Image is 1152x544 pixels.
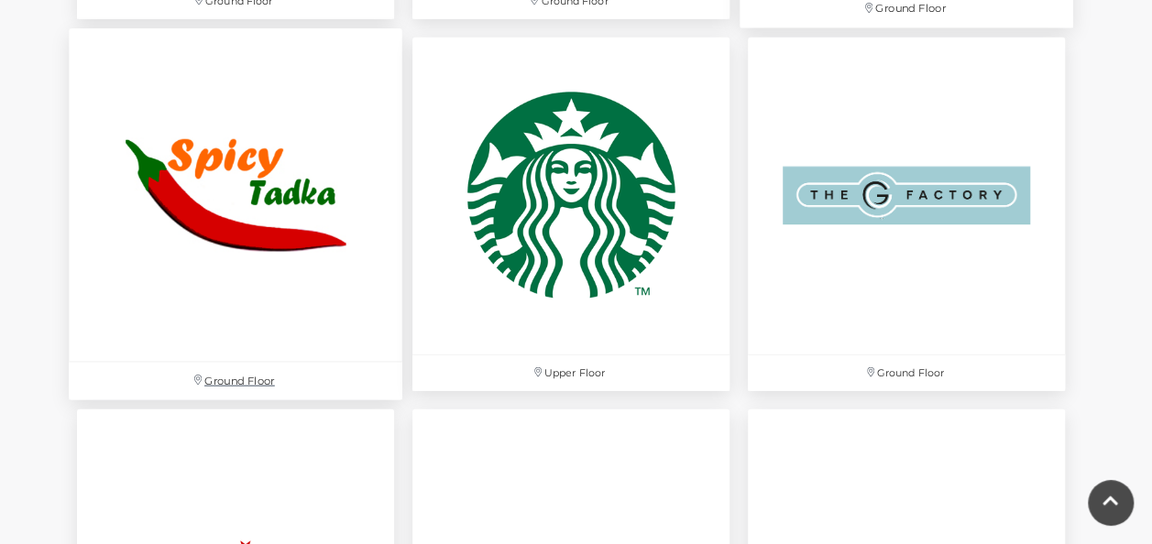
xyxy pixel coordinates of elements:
[739,28,1074,400] a: Ground Floor
[403,28,739,400] a: Starbucks at Festival Place, Basingstoke Upper Floor
[59,19,411,410] a: Ground Floor
[69,363,402,400] p: Ground Floor
[748,355,1065,391] p: Ground Floor
[412,38,730,354] img: Starbucks at Festival Place, Basingstoke
[412,355,730,391] p: Upper Floor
